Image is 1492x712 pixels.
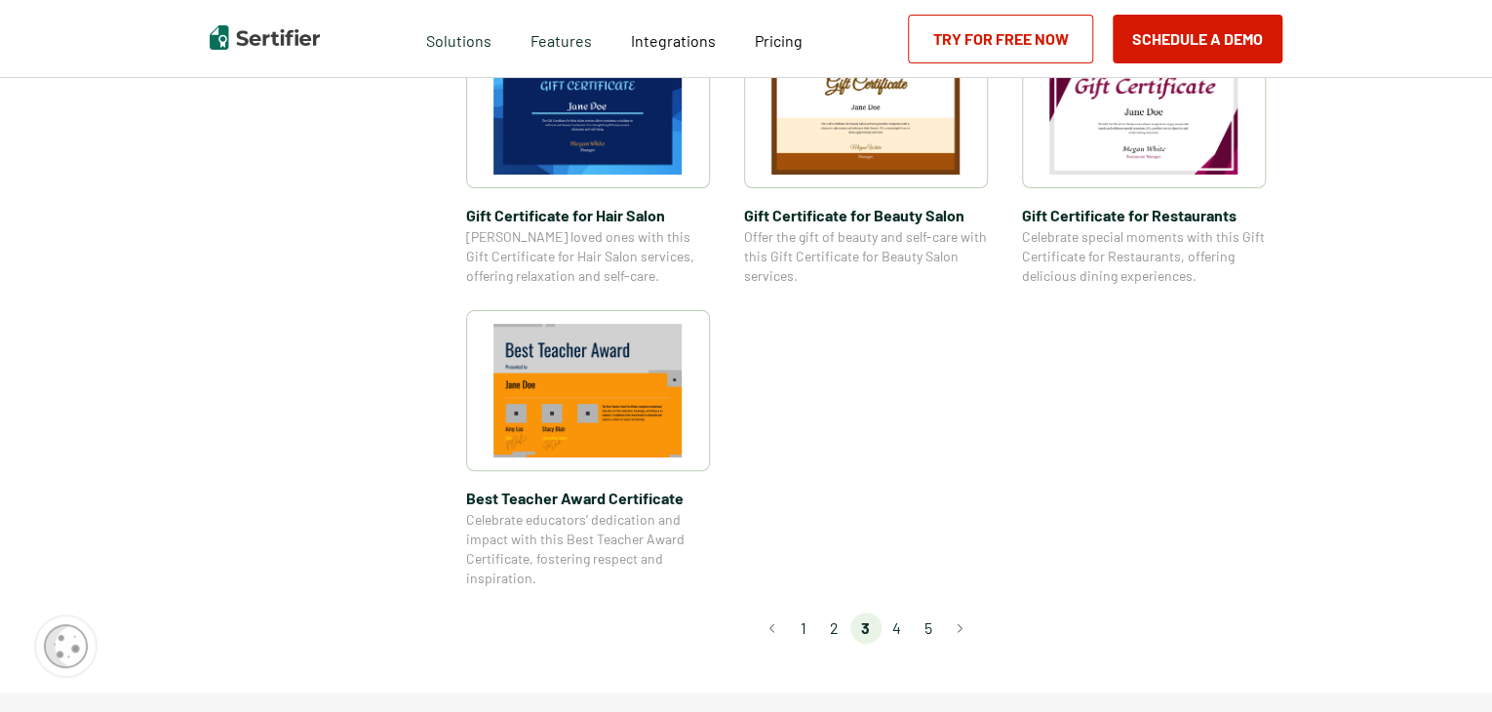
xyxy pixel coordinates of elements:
[788,613,819,644] li: page 1
[850,613,882,644] li: page 3
[466,227,710,286] span: [PERSON_NAME] loved ones with this Gift Certificate for Hair Salon services, offering relaxation ...
[466,510,710,588] span: Celebrate educators’ dedication and impact with this Best Teacher Award Certificate, fostering re...
[819,613,850,644] li: page 2
[44,624,88,668] img: Cookie Popup Icon
[757,613,788,644] button: Go to previous page
[466,486,710,510] span: Best Teacher Award Certificate​
[1394,618,1492,712] iframe: Chat Widget
[493,324,683,457] img: Best Teacher Award Certificate​
[744,227,988,286] span: Offer the gift of beauty and self-care with this Gift Certificate for Beauty Salon services.
[771,41,961,175] img: Gift Certificate​ for Beauty Salon
[1113,15,1282,63] button: Schedule a Demo
[466,27,710,286] a: Gift Certificate​ for Hair SalonGift Certificate​ for Hair Salon[PERSON_NAME] loved ones with thi...
[426,26,491,51] span: Solutions
[755,31,803,50] span: Pricing
[1049,41,1238,175] img: Gift Certificate​ for Restaurants
[466,310,710,588] a: Best Teacher Award Certificate​Best Teacher Award Certificate​Celebrate educators’ dedication and...
[1022,227,1266,286] span: Celebrate special moments with this Gift Certificate for Restaurants, offering delicious dining e...
[944,613,975,644] button: Go to next page
[1022,203,1266,227] span: Gift Certificate​ for Restaurants
[631,26,716,51] a: Integrations
[210,25,320,50] img: Sertifier | Digital Credentialing Platform
[631,31,716,50] span: Integrations
[1022,27,1266,286] a: Gift Certificate​ for RestaurantsGift Certificate​ for RestaurantsCelebrate special moments with ...
[908,15,1093,63] a: Try for Free Now
[530,26,592,51] span: Features
[493,41,683,175] img: Gift Certificate​ for Hair Salon
[744,27,988,286] a: Gift Certificate​ for Beauty SalonGift Certificate​ for Beauty SalonOffer the gift of beauty and ...
[755,26,803,51] a: Pricing
[913,613,944,644] li: page 5
[744,203,988,227] span: Gift Certificate​ for Beauty Salon
[882,613,913,644] li: page 4
[466,203,710,227] span: Gift Certificate​ for Hair Salon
